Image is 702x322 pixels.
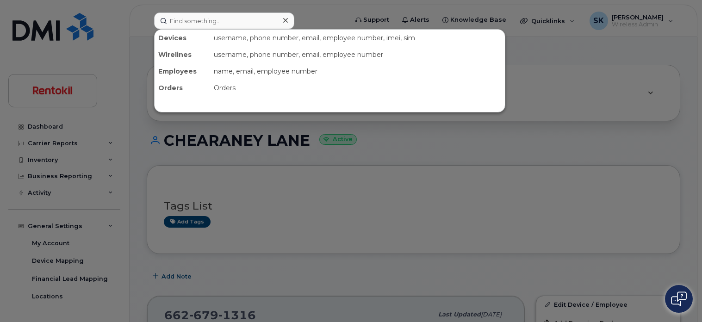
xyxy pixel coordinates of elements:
div: Orders [155,80,210,96]
div: username, phone number, email, employee number, imei, sim [210,30,505,46]
div: name, email, employee number [210,63,505,80]
img: Open chat [671,291,687,306]
div: username, phone number, email, employee number [210,46,505,63]
div: Wirelines [155,46,210,63]
div: Orders [210,80,505,96]
div: Employees [155,63,210,80]
div: Devices [155,30,210,46]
